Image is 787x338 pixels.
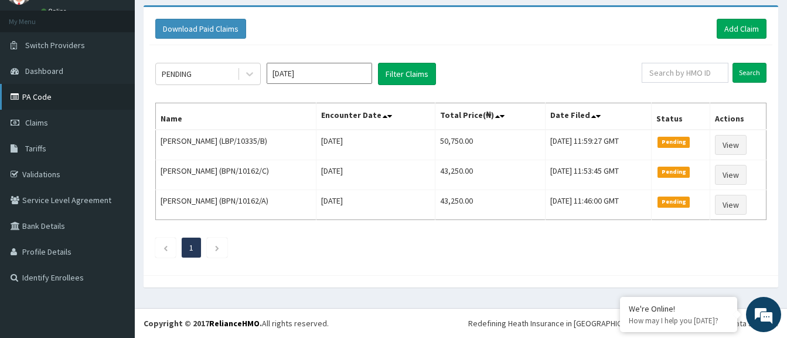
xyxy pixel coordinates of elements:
th: Date Filed [545,103,651,130]
td: [DATE] [316,130,435,160]
div: Redefining Heath Insurance in [GEOGRAPHIC_DATA] using Telemedicine and Data Science! [468,317,778,329]
td: [PERSON_NAME] (BPN/10162/A) [156,190,316,220]
td: 43,250.00 [435,190,545,220]
td: [PERSON_NAME] (BPN/10162/C) [156,160,316,190]
a: View [715,165,747,185]
footer: All rights reserved. [135,308,787,338]
span: Pending [657,197,690,207]
td: [DATE] [316,160,435,190]
td: 50,750.00 [435,130,545,160]
a: View [715,135,747,155]
input: Search by HMO ID [642,63,728,83]
span: Pending [657,137,690,147]
td: [DATE] 11:53:45 GMT [545,160,651,190]
span: Claims [25,117,48,128]
button: Download Paid Claims [155,19,246,39]
span: Switch Providers [25,40,85,50]
input: Select Month and Year [267,63,372,84]
td: [DATE] [316,190,435,220]
th: Name [156,103,316,130]
th: Actions [710,103,766,130]
a: Online [41,7,69,15]
a: Page 1 is your current page [189,242,193,253]
button: Filter Claims [378,63,436,85]
div: PENDING [162,68,192,80]
input: Search [733,63,766,83]
span: Pending [657,167,690,177]
th: Encounter Date [316,103,435,130]
div: We're Online! [629,303,728,314]
td: 43,250.00 [435,160,545,190]
span: Dashboard [25,66,63,76]
a: Add Claim [717,19,766,39]
td: [DATE] 11:59:27 GMT [545,130,651,160]
a: Previous page [163,242,168,253]
p: How may I help you today? [629,316,728,326]
span: Tariffs [25,143,46,154]
a: RelianceHMO [209,318,260,329]
a: Next page [214,242,220,253]
th: Status [652,103,710,130]
th: Total Price(₦) [435,103,545,130]
td: [DATE] 11:46:00 GMT [545,190,651,220]
td: [PERSON_NAME] (LBP/10335/B) [156,130,316,160]
strong: Copyright © 2017 . [144,318,262,329]
a: View [715,195,747,215]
